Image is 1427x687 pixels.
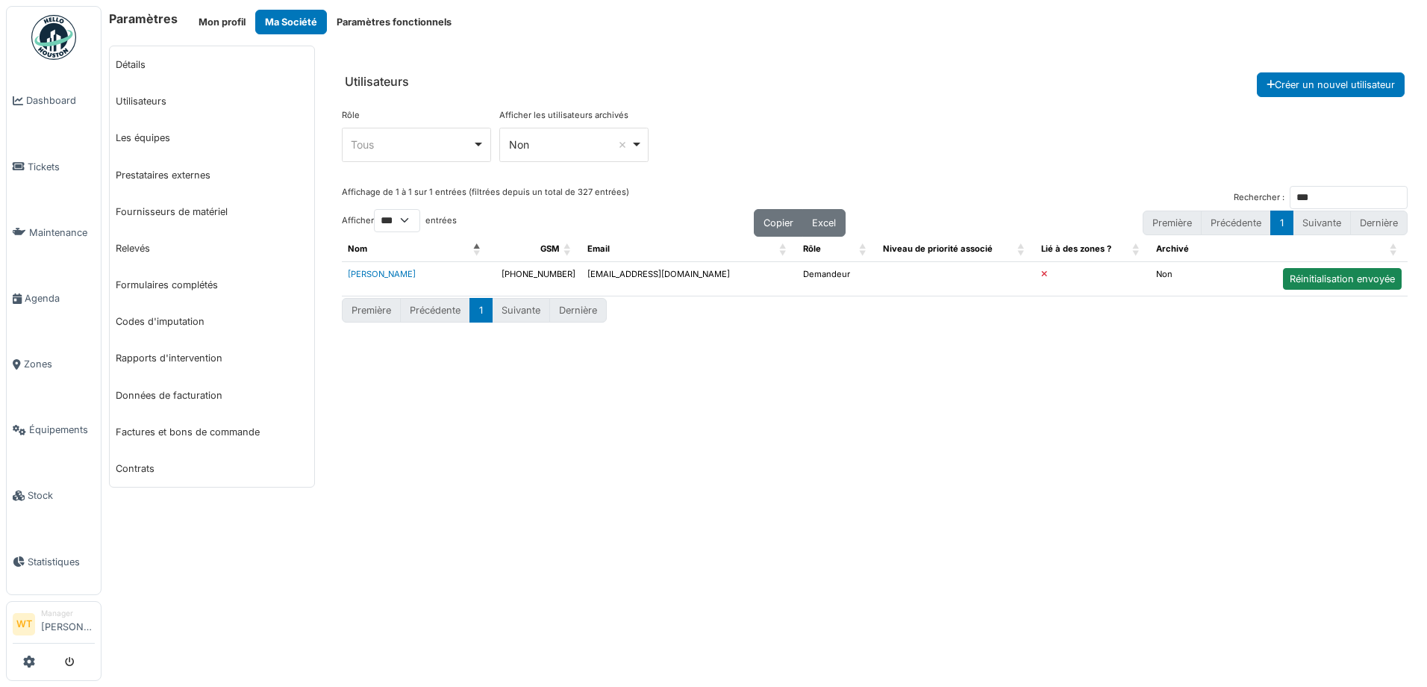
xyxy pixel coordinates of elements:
[1283,268,1402,290] div: Réinitialisation envoyée
[7,397,101,463] a: Équipements
[110,377,314,414] a: Données de facturation
[1390,237,1399,261] span: : Activate to sort
[7,134,101,199] a: Tickets
[110,193,314,230] a: Fournisseurs de matériel
[469,298,493,323] button: 1
[7,199,101,265] a: Maintenance
[110,340,314,376] a: Rapports d'intervention
[615,137,630,152] button: Remove item: 'false'
[1257,72,1405,97] button: Créer un nouvel utilisateur
[29,423,95,437] span: Équipements
[779,237,788,261] span: Email: Activate to sort
[509,137,631,152] div: Non
[499,109,628,122] label: Afficher les utilisateurs archivés
[110,414,314,450] a: Factures et bons de commande
[802,209,846,237] button: Excel
[351,137,472,152] div: Tous
[41,608,95,619] div: Manager
[764,217,793,229] span: Copier
[1150,261,1230,296] td: Non
[342,109,360,122] label: Rôle
[7,265,101,331] a: Agenda
[803,243,821,254] span: Rôle
[348,269,416,279] a: [PERSON_NAME]
[345,75,409,89] h6: Utilisateurs
[491,261,581,296] td: [PHONE_NUMBER]
[342,186,629,209] div: Affichage de 1 à 1 sur 1 entrées (filtrées depuis un total de 327 entrées)
[587,243,610,254] span: Email
[110,450,314,487] a: Contrats
[797,261,877,296] td: Demandeur
[348,243,367,254] span: Nom
[7,529,101,594] a: Statistiques
[110,157,314,193] a: Prestataires externes
[581,261,797,296] td: [EMAIL_ADDRESS][DOMAIN_NAME]
[31,15,76,60] img: Badge_color-CXgf-gQk.svg
[110,267,314,303] a: Formulaires complétés
[342,209,457,232] label: Afficher entrées
[189,10,255,34] button: Mon profil
[7,463,101,529] a: Stock
[110,83,314,119] a: Utilisateurs
[13,613,35,635] li: WT
[13,608,95,644] a: WT Manager[PERSON_NAME]
[754,209,803,237] button: Copier
[540,243,559,254] span: GSM
[1017,237,1026,261] span: Niveau de priorité associé : Activate to sort
[1132,237,1141,261] span: Lié à des zones ?: Activate to sort
[1143,211,1408,235] nav: pagination
[255,10,327,34] button: Ma Société
[28,160,95,174] span: Tickets
[110,119,314,156] a: Les équipes
[1041,243,1111,254] span: Lié à des zones ?
[28,488,95,503] span: Stock
[41,608,95,640] li: [PERSON_NAME]
[859,237,868,261] span: Rôle: Activate to sort
[25,291,95,305] span: Agenda
[7,332,101,397] a: Zones
[110,303,314,340] a: Codes d'imputation
[563,237,572,261] span: GSM: Activate to sort
[29,226,95,240] span: Maintenance
[28,555,95,569] span: Statistiques
[26,93,95,108] span: Dashboard
[1270,211,1293,235] button: 1
[1234,191,1284,204] label: Rechercher :
[342,298,607,323] nav: pagination
[7,68,101,134] a: Dashboard
[110,46,314,83] a: Détails
[883,243,993,254] span: Niveau de priorité associé
[109,12,178,26] h6: Paramètres
[812,217,836,229] span: Excel
[473,237,482,261] span: Nom: Activate to invert sorting
[1156,243,1189,254] span: Archivé
[374,209,420,232] select: Afficherentrées
[24,357,95,371] span: Zones
[110,230,314,267] a: Relevés
[327,10,461,34] button: Paramètres fonctionnels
